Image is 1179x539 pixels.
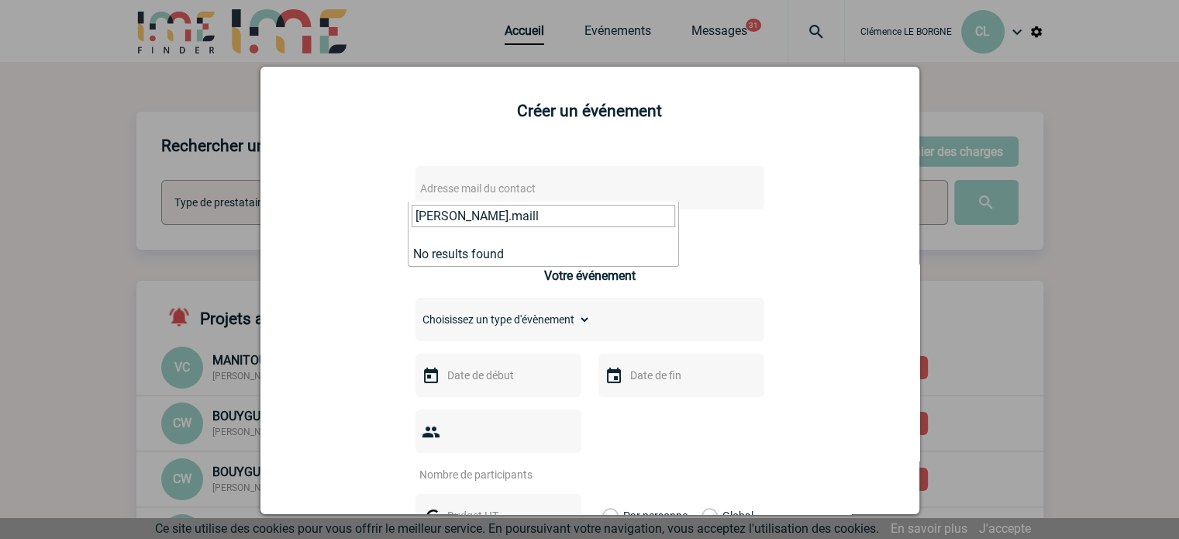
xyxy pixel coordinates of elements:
[626,365,733,385] input: Date de fin
[280,102,900,120] h2: Créer un événement
[443,506,550,526] input: Budget HT
[702,494,712,537] label: Global
[443,365,550,385] input: Date de début
[409,242,678,266] li: No results found
[420,182,536,195] span: Adresse mail du contact
[415,465,561,485] input: Nombre de participants
[544,268,636,283] h3: Votre événement
[602,494,619,537] label: Par personne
